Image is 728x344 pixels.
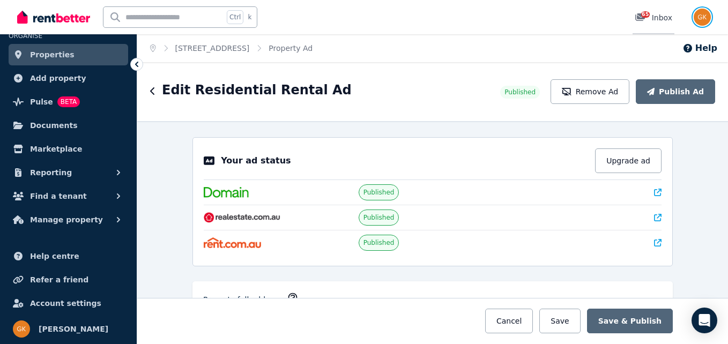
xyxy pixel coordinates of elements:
button: Remove Ad [551,79,629,104]
a: Add property [9,68,128,89]
span: Refer a friend [30,273,88,286]
button: Help [682,42,717,55]
button: Manage property [9,209,128,230]
img: Glynis Kelly [13,320,30,338]
button: Publish Ad [636,79,715,104]
span: Add property [30,72,86,85]
span: Properties [30,48,75,61]
span: BETA [57,96,80,107]
button: Upgrade ad [595,148,662,173]
h1: Edit Residential Rental Ad [162,81,352,99]
span: Published [363,188,395,197]
span: k [248,13,251,21]
label: Property full address [203,294,281,305]
span: Reporting [30,166,72,179]
span: Find a tenant [30,190,87,203]
button: Reporting [9,162,128,183]
button: Cancel [485,309,533,333]
span: Published [363,238,395,247]
img: RentBetter [17,9,90,25]
nav: Breadcrumb [137,34,325,62]
img: Domain.com.au [204,187,249,198]
span: Help centre [30,250,79,263]
a: Property Ad [269,44,313,53]
a: Documents [9,115,128,136]
span: Published [504,88,536,96]
span: Published [363,213,395,222]
div: Open Intercom Messenger [692,308,717,333]
a: PulseBETA [9,91,128,113]
button: Find a tenant [9,185,128,207]
a: Refer a friend [9,269,128,290]
a: Account settings [9,293,128,314]
span: Manage property [30,213,103,226]
div: Inbox [635,12,672,23]
span: Documents [30,119,78,132]
button: Save [539,309,580,333]
a: [STREET_ADDRESS] [175,44,250,53]
span: Ctrl [227,10,243,24]
span: Pulse [30,95,53,108]
img: Glynis Kelly [694,9,711,26]
span: ORGANISE [9,32,42,40]
span: Marketplace [30,143,82,155]
a: Marketplace [9,138,128,160]
img: RealEstate.com.au [204,212,280,223]
span: [PERSON_NAME] [39,323,108,335]
img: Rent.com.au [204,237,261,248]
span: Account settings [30,297,101,310]
p: Your ad status [221,154,291,167]
button: Save & Publish [587,309,673,333]
a: Help centre [9,245,128,267]
span: 65 [641,11,650,18]
a: Properties [9,44,128,65]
